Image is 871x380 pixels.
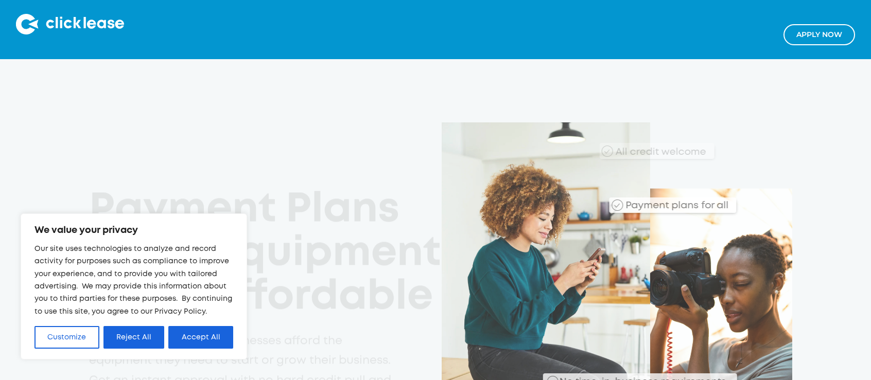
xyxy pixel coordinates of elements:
[612,200,623,211] img: Checkmark_callout
[103,326,165,349] button: Reject All
[168,326,233,349] button: Accept All
[89,188,441,319] h1: Payment Plans Make Equipment More Affordable
[574,138,714,159] div: All credit welcome
[783,24,855,45] a: Apply NOw
[34,246,232,315] span: Our site uses technologies to analyze and record activity for purposes such as compliance to impr...
[621,193,728,213] div: Payment plans for all
[602,146,613,157] img: Checkmark_callout
[34,326,99,349] button: Customize
[16,14,124,34] img: Clicklease logo
[34,224,233,237] p: We value your privacy
[21,213,247,359] div: We value your privacy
